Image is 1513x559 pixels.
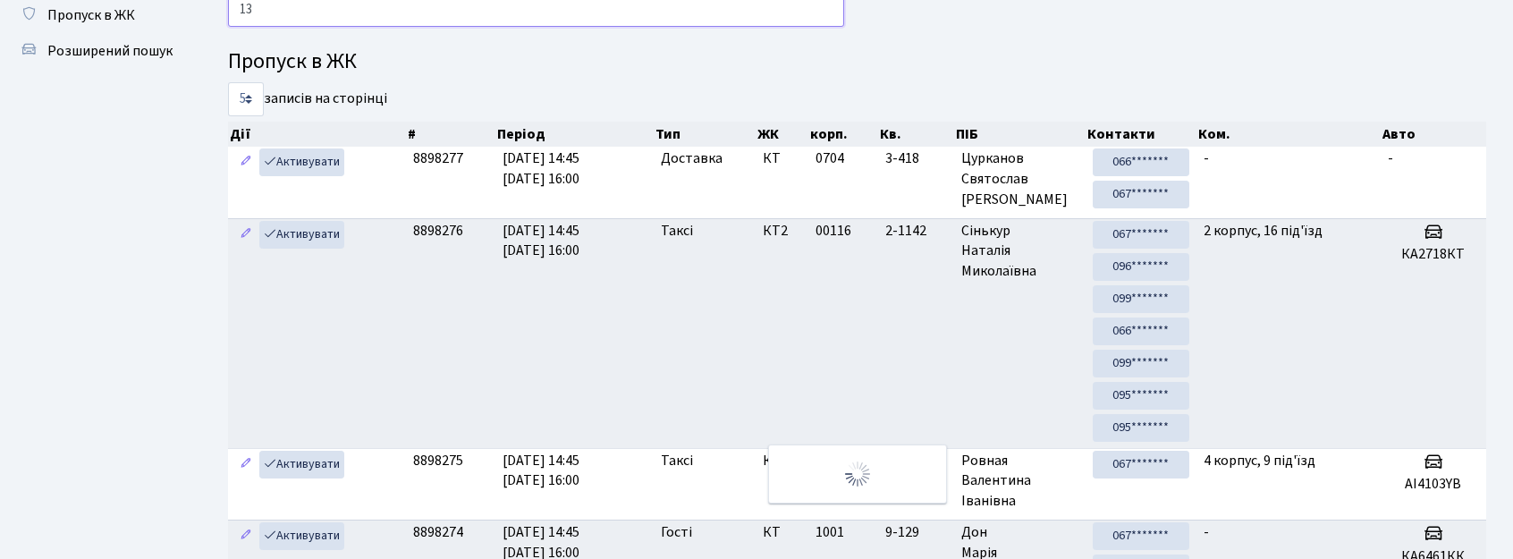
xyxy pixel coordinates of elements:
[961,148,1078,210] span: Цурканов Святослав [PERSON_NAME]
[661,221,693,241] span: Таксі
[661,522,692,543] span: Гості
[495,122,654,147] th: Період
[259,522,344,550] a: Активувати
[961,451,1078,512] span: Ровная Валентина Іванівна
[406,122,495,147] th: #
[235,451,257,479] a: Редагувати
[1086,122,1196,147] th: Контакти
[413,221,463,241] span: 8898276
[9,33,188,69] a: Розширений пошук
[885,522,947,543] span: 9-129
[756,122,808,147] th: ЖК
[1204,148,1209,168] span: -
[1388,476,1479,493] h5: AI4103YB
[878,122,954,147] th: Кв.
[1204,522,1209,542] span: -
[228,49,1486,75] h4: Пропуск в ЖК
[47,41,173,61] span: Розширений пошук
[816,221,851,241] span: 00116
[228,122,406,147] th: Дії
[1204,451,1315,470] span: 4 корпус, 9 під'їзд
[1388,246,1479,263] h5: КА2718КТ
[843,460,872,488] img: Обробка...
[808,122,878,147] th: корп.
[816,522,844,542] span: 1001
[235,148,257,176] a: Редагувати
[885,148,947,169] span: 3-418
[763,221,801,241] span: КТ2
[816,148,844,168] span: 0704
[235,522,257,550] a: Редагувати
[1388,148,1393,168] span: -
[235,221,257,249] a: Редагувати
[228,82,264,116] select: записів на сторінці
[954,122,1086,147] th: ПІБ
[661,148,723,169] span: Доставка
[503,148,579,189] span: [DATE] 14:45 [DATE] 16:00
[259,221,344,249] a: Активувати
[763,451,801,471] span: КТ
[1204,221,1323,241] span: 2 корпус, 16 під'їзд
[763,148,801,169] span: КТ
[47,5,135,25] span: Пропуск в ЖК
[885,221,947,241] span: 2-1142
[763,522,801,543] span: КТ
[654,122,756,147] th: Тип
[259,451,344,479] a: Активувати
[1381,122,1486,147] th: Авто
[413,451,463,470] span: 8898275
[1196,122,1381,147] th: Ком.
[961,221,1078,283] span: Сінькур Наталія Миколаївна
[503,221,579,261] span: [DATE] 14:45 [DATE] 16:00
[661,451,693,471] span: Таксі
[259,148,344,176] a: Активувати
[413,148,463,168] span: 8898277
[413,522,463,542] span: 8898274
[503,451,579,491] span: [DATE] 14:45 [DATE] 16:00
[228,82,387,116] label: записів на сторінці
